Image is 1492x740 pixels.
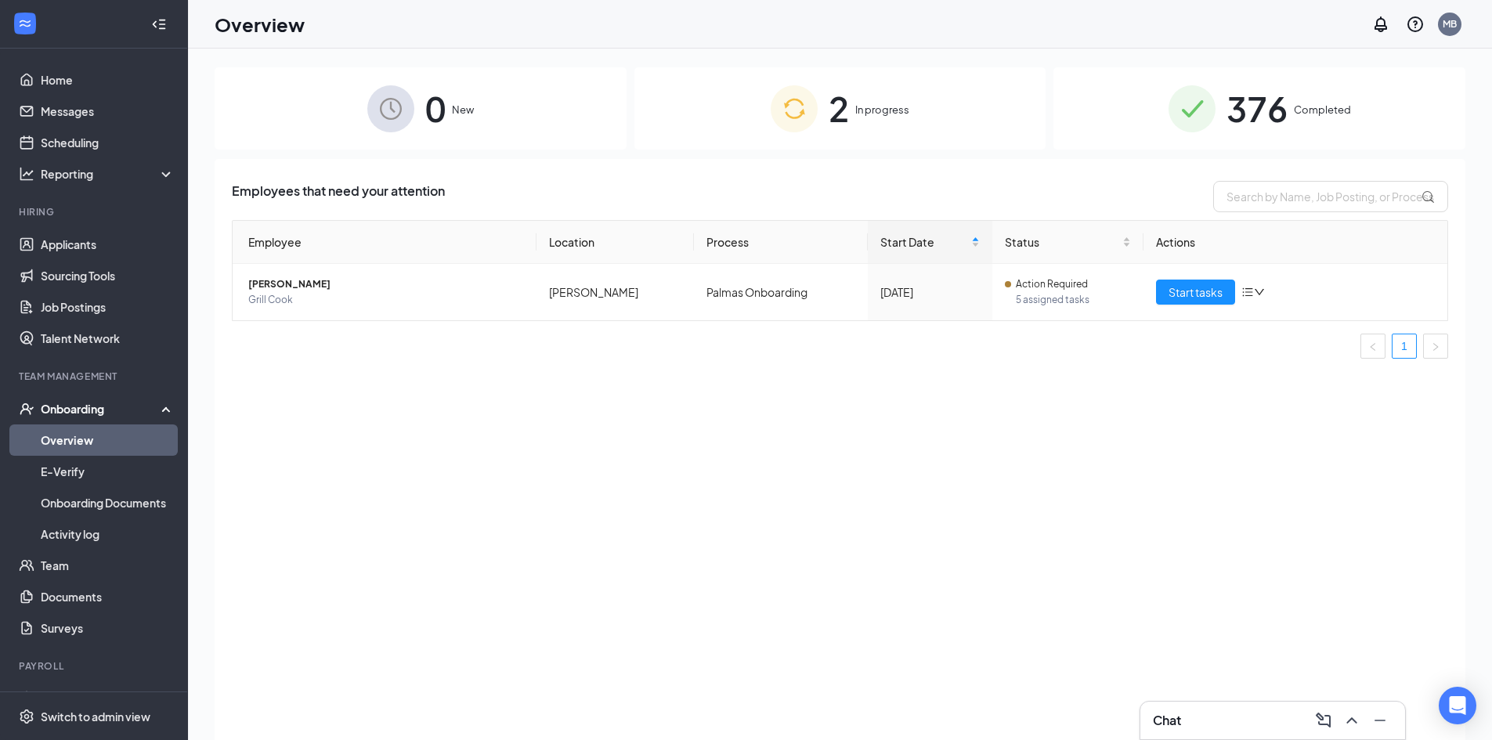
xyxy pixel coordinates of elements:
svg: Notifications [1371,15,1390,34]
th: Process [694,221,868,264]
div: Onboarding [41,401,161,417]
a: PayrollCrown [41,683,175,714]
button: right [1423,334,1448,359]
a: Overview [41,424,175,456]
button: Minimize [1367,708,1393,733]
div: Open Intercom Messenger [1439,687,1476,724]
a: Sourcing Tools [41,260,175,291]
a: Onboarding Documents [41,487,175,518]
a: Messages [41,96,175,127]
span: 2 [829,81,849,135]
li: Next Page [1423,334,1448,359]
span: down [1254,287,1265,298]
a: Team [41,550,175,581]
li: Previous Page [1360,334,1385,359]
td: [PERSON_NAME] [536,264,694,320]
th: Status [992,221,1143,264]
svg: Settings [19,709,34,724]
div: Hiring [19,205,172,218]
svg: Minimize [1371,711,1389,730]
span: Action Required [1016,276,1088,292]
a: Home [41,64,175,96]
h1: Overview [215,11,305,38]
svg: Analysis [19,166,34,182]
span: In progress [855,102,909,117]
th: Location [536,221,694,264]
button: Start tasks [1156,280,1235,305]
svg: WorkstreamLogo [17,16,33,31]
div: Reporting [41,166,175,182]
a: Surveys [41,612,175,644]
span: Start Date [880,233,969,251]
span: right [1431,342,1440,352]
a: Talent Network [41,323,175,354]
div: Payroll [19,659,172,673]
span: left [1368,342,1378,352]
a: Job Postings [41,291,175,323]
button: ChevronUp [1339,708,1364,733]
a: Applicants [41,229,175,260]
button: ComposeMessage [1311,708,1336,733]
svg: QuestionInfo [1406,15,1425,34]
span: 5 assigned tasks [1016,292,1131,308]
span: bars [1241,286,1254,298]
svg: Collapse [151,16,167,32]
span: Grill Cook [248,292,524,308]
th: Employee [233,221,536,264]
a: Documents [41,581,175,612]
a: Activity log [41,518,175,550]
a: Scheduling [41,127,175,158]
li: 1 [1392,334,1417,359]
td: Palmas Onboarding [694,264,868,320]
div: MB [1443,17,1457,31]
span: New [452,102,474,117]
th: Actions [1143,221,1447,264]
span: [PERSON_NAME] [248,276,524,292]
span: 376 [1226,81,1288,135]
svg: UserCheck [19,401,34,417]
div: Team Management [19,370,172,383]
a: E-Verify [41,456,175,487]
h3: Chat [1153,712,1181,729]
div: [DATE] [880,283,981,301]
div: Switch to admin view [41,709,150,724]
svg: ChevronUp [1342,711,1361,730]
button: left [1360,334,1385,359]
span: Employees that need your attention [232,181,445,212]
span: Completed [1294,102,1351,117]
svg: ComposeMessage [1314,711,1333,730]
span: Status [1005,233,1119,251]
input: Search by Name, Job Posting, or Process [1213,181,1448,212]
a: 1 [1393,334,1416,358]
span: 0 [425,81,446,135]
span: Start tasks [1169,283,1223,301]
